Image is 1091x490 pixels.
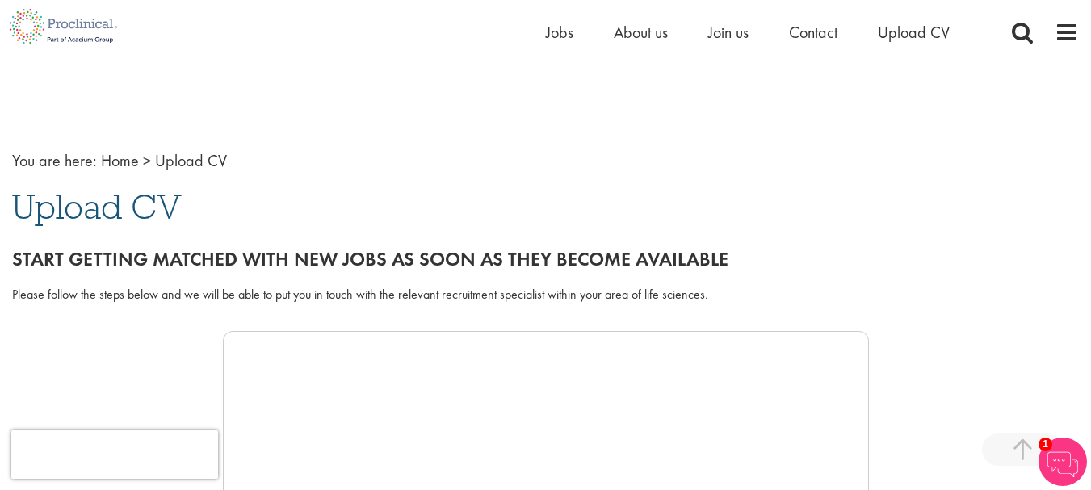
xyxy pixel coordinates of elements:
[789,22,837,43] a: Contact
[1039,438,1052,451] span: 1
[546,22,573,43] a: Jobs
[614,22,668,43] a: About us
[12,150,97,171] span: You are here:
[12,185,182,228] span: Upload CV
[101,150,139,171] a: breadcrumb link
[11,430,218,479] iframe: reCAPTCHA
[1039,438,1087,486] img: Chatbot
[878,22,950,43] a: Upload CV
[143,150,151,171] span: >
[12,249,1079,270] h2: Start getting matched with new jobs as soon as they become available
[155,150,227,171] span: Upload CV
[708,22,749,43] a: Join us
[12,286,1079,304] div: Please follow the steps below and we will be able to put you in touch with the relevant recruitme...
